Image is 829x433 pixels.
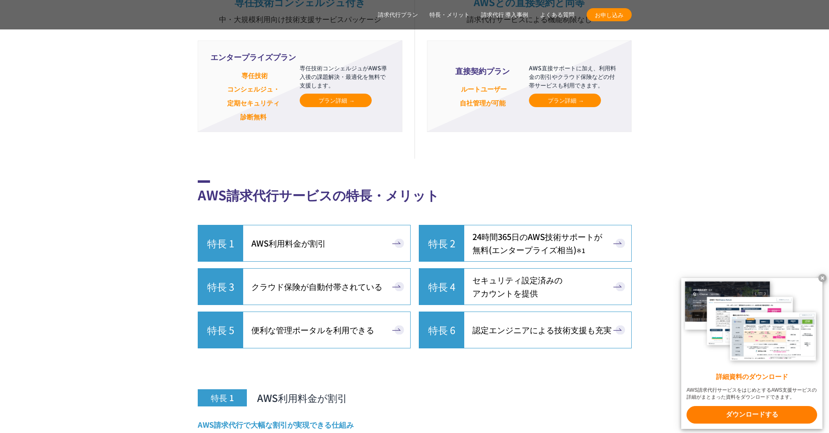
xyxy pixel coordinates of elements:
[198,225,243,261] span: 特長 1
[318,96,353,105] span: プラン詳細
[198,269,243,305] span: 特長 3
[587,11,632,19] span: お申し込み
[419,225,464,261] span: 特長 2
[198,14,402,25] small: 中・大規模利用向け技術支援サービスパッケージ
[300,64,390,90] p: 専任技術コンシェルジュがAWS導入後の課題解決・最適化を無料で支援します。
[251,280,382,293] span: クラウド保険が自動付帯されている
[198,420,632,430] h4: AWS請求代行で大幅な割引が実現できる仕組み
[687,372,817,382] x-t: 詳細資料のダウンロード
[419,312,632,348] a: 特長 6 認定エンジニアによる技術支援も充実
[576,246,585,255] small: ※1
[548,96,582,105] span: プラン詳細
[198,268,411,305] a: 特長 3 クラウド保険が自動付帯されている
[419,312,464,348] span: 特長 6
[429,11,470,19] a: 特長・メリット
[198,312,411,348] a: 特長 5 便利な管理ポータルを利用できる
[529,94,601,107] a: プラン詳細
[378,11,418,19] a: 請求代行プラン
[681,278,822,429] a: 詳細資料のダウンロード AWS請求代行サービスをはじめとするAWS支援サービスの詳細がまとまった資料をダウンロードできます。 ダウンロードする
[440,65,526,77] span: 直接契約プラン
[460,84,507,108] small: ルートユーザー 自社管理が可能
[472,230,602,256] span: 24時間365日の AWS技術サポートが 無料 (エンタープライズ相当)
[472,274,562,300] span: セキュリティ設定済みの アカウントを提供
[227,70,280,121] small: 専任技術 コンシェルジュ・ 定期セキュリティ 診断無料
[210,51,296,63] span: エンタープライズプラン
[687,387,817,401] x-t: AWS請求代行サービスをはじめとするAWS支援サービスの詳細がまとまった資料をダウンロードできます。
[587,8,632,21] a: お申し込み
[419,269,464,305] span: 特長 4
[419,268,632,305] a: 特長 4 セキュリティ設定済みのアカウントを提供
[198,225,411,262] a: 特長 1 AWS利用料金が割引
[529,64,619,90] p: AWS直接サポートに加え、利用料金の割引やクラウド保険などの付帯サービスも利用できます。
[251,323,374,337] span: 便利な管理ポータルを利用 できる
[419,225,632,262] a: 特長 2 24時間365日のAWS技術サポートが無料(エンタープライズ相当)※1
[257,391,347,405] span: AWS利用料金が割引
[472,323,612,337] span: 認定エンジニアによる技術支援も充実
[540,11,574,19] a: よくある質問
[300,94,372,107] a: プラン詳細
[251,237,326,250] span: AWS利用料金が割引
[481,11,529,19] a: 請求代行 導入事例
[198,389,247,406] span: 特長 1
[687,406,817,424] x-t: ダウンロードする
[198,180,632,204] h2: AWS請求代行サービスの特長・メリット
[198,312,243,348] span: 特長 5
